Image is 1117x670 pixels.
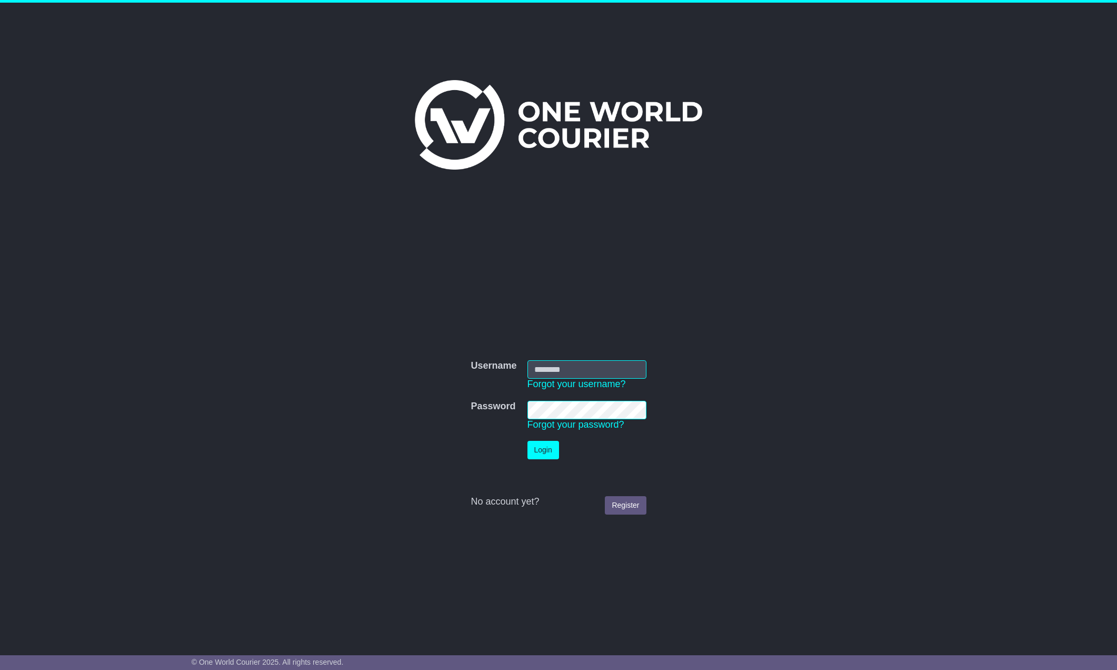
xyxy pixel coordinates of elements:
[415,80,702,170] img: One World
[471,401,515,412] label: Password
[471,496,646,508] div: No account yet?
[527,441,559,459] button: Login
[527,419,624,430] a: Forgot your password?
[471,360,516,372] label: Username
[527,379,626,389] a: Forgot your username?
[605,496,646,515] a: Register
[192,658,344,666] span: © One World Courier 2025. All rights reserved.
